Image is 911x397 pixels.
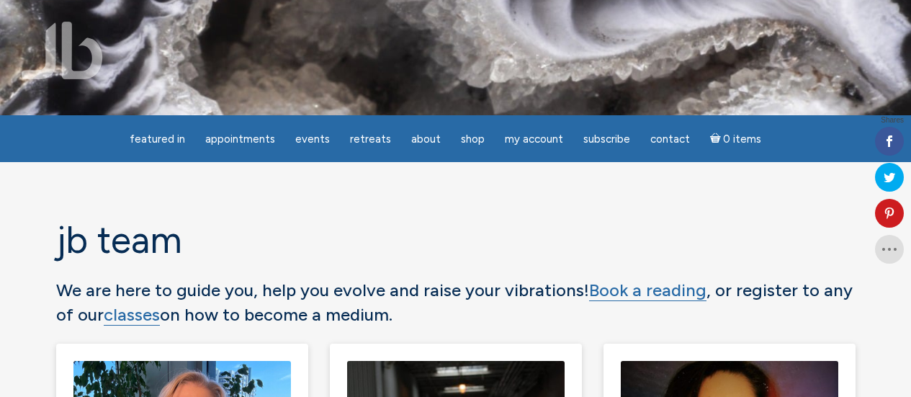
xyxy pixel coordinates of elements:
span: Retreats [350,133,391,146]
span: Subscribe [583,133,630,146]
h5: We are here to guide you, help you evolve and raise your vibrations! , or register to any of our ... [56,278,856,326]
img: Jamie Butler. The Everyday Medium [22,22,103,79]
span: My Account [505,133,563,146]
span: Shares [881,117,904,124]
a: My Account [496,125,572,153]
span: Contact [650,133,690,146]
span: About [411,133,441,146]
span: Events [295,133,330,146]
a: Events [287,125,338,153]
a: Appointments [197,125,284,153]
h1: JB Team [56,220,856,261]
a: Shop [452,125,493,153]
a: About [403,125,449,153]
span: Appointments [205,133,275,146]
a: featured in [121,125,194,153]
a: Book a reading [589,280,706,301]
a: Cart0 items [701,124,771,153]
span: 0 items [723,134,761,145]
a: Retreats [341,125,400,153]
i: Cart [710,133,724,146]
a: Contact [642,125,699,153]
span: Shop [461,133,485,146]
a: Subscribe [575,125,639,153]
span: featured in [130,133,185,146]
a: classes [104,304,160,326]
